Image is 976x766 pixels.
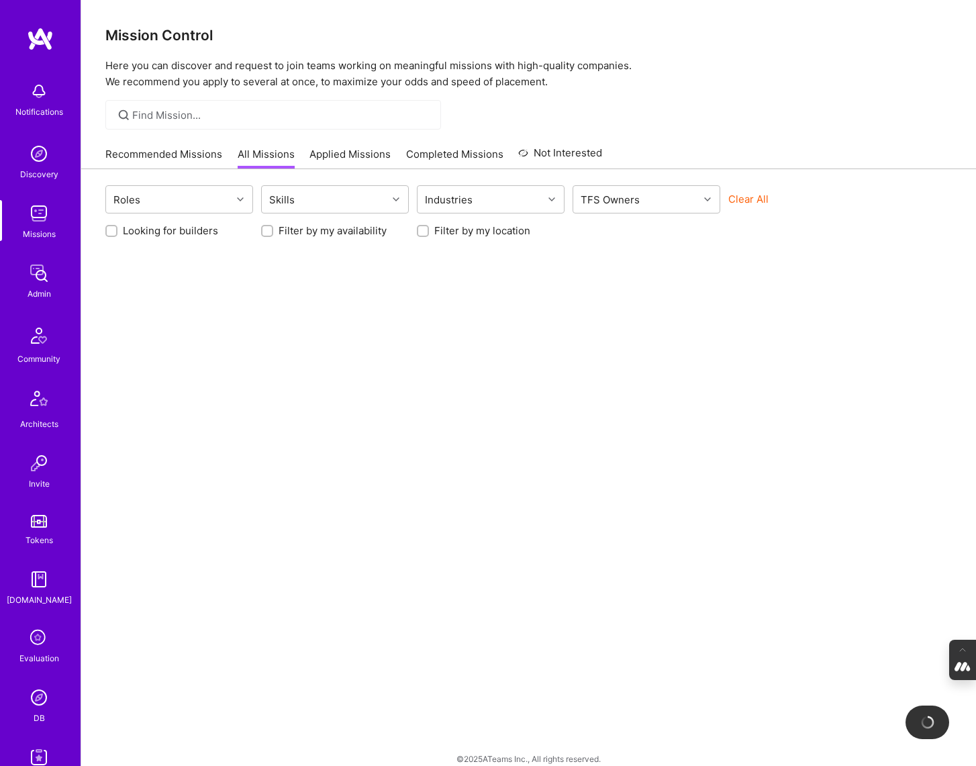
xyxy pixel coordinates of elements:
i: icon Chevron [548,196,555,203]
i: icon SearchGrey [116,107,132,123]
img: teamwork [26,200,52,227]
div: Tokens [26,533,53,547]
div: Notifications [15,105,63,119]
h3: Mission Control [105,27,952,44]
img: tokens [31,515,47,528]
i: icon Chevron [704,196,711,203]
input: Find Mission... [132,108,431,122]
div: Invite [29,477,50,491]
div: Discovery [20,167,58,181]
a: All Missions [238,147,295,169]
img: discovery [26,140,52,167]
img: loading [918,713,937,732]
img: guide book [26,566,52,593]
label: Looking for builders [123,224,218,238]
div: Architects [20,417,58,431]
a: Recommended Missions [105,147,222,169]
img: admin teamwork [26,260,52,287]
i: icon Chevron [393,196,399,203]
label: Filter by my availability [279,224,387,238]
label: Filter by my location [434,224,530,238]
a: Not Interested [518,145,602,169]
div: TFS Owners [577,190,643,209]
img: Invite [26,450,52,477]
a: Completed Missions [406,147,503,169]
a: Applied Missions [309,147,391,169]
img: bell [26,78,52,105]
div: Missions [23,227,56,241]
i: icon SelectionTeam [26,626,52,651]
div: Admin [28,287,51,301]
img: Architects [23,385,55,417]
img: logo [27,27,54,51]
div: Industries [422,190,476,209]
div: Evaluation [19,651,59,665]
div: Community [17,352,60,366]
div: Skills [266,190,298,209]
img: Community [23,320,55,352]
div: DB [34,711,45,725]
div: Roles [110,190,144,209]
button: Clear All [728,192,769,206]
p: Here you can discover and request to join teams working on meaningful missions with high-quality ... [105,58,952,90]
div: [DOMAIN_NAME] [7,593,72,607]
img: Admin Search [26,684,52,711]
i: icon Chevron [237,196,244,203]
